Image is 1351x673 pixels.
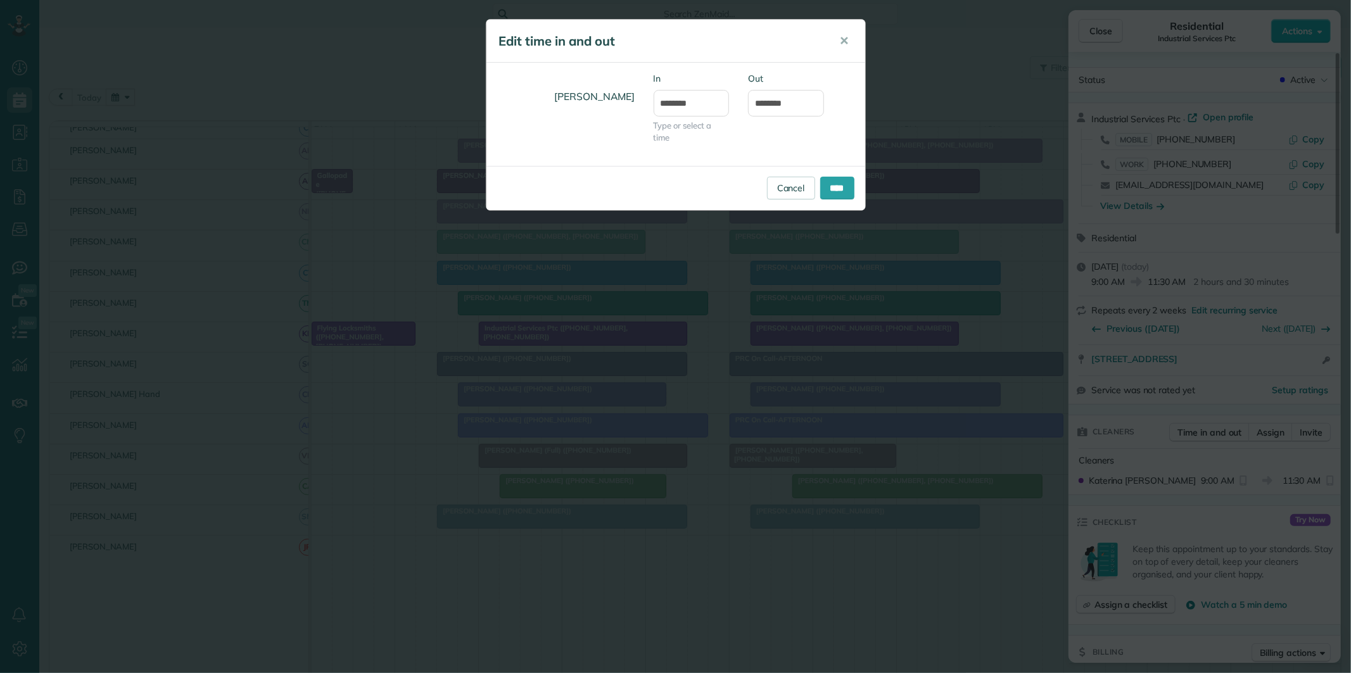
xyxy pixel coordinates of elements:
[499,32,822,50] h5: Edit time in and out
[767,177,815,199] a: Cancel
[654,120,730,144] span: Type or select a time
[654,72,730,85] label: In
[496,79,635,115] h4: [PERSON_NAME]
[748,72,824,85] label: Out
[840,34,849,48] span: ✕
